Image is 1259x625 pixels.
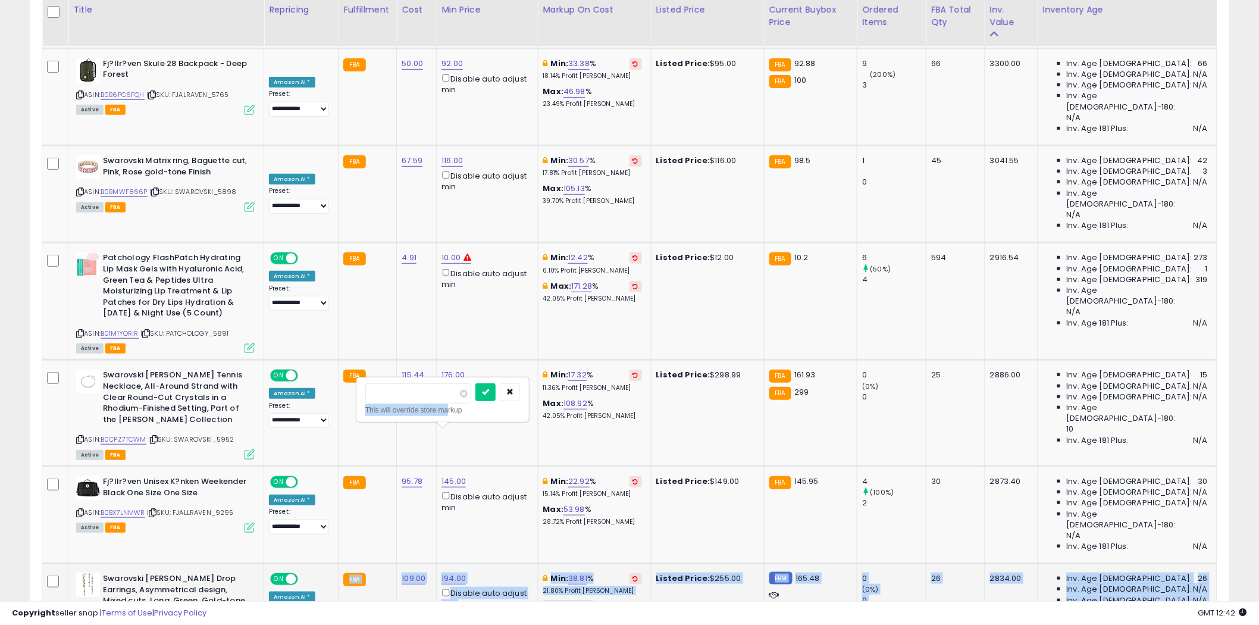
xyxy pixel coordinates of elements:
span: ON [271,574,286,585]
b: Patchology FlashPatch Hydrating Lip Mask Gels with Hyaluronic Acid, Green Tea & Peptides Ultra Mo... [103,252,248,321]
p: 28.72% Profit [PERSON_NAME] [543,518,642,526]
b: Min: [551,476,569,487]
a: 109.00 [402,573,425,585]
a: Privacy Policy [154,607,206,618]
div: % [543,573,642,595]
span: Inv. Age [DEMOGRAPHIC_DATA]: [1067,498,1192,508]
a: 95.78 [402,476,422,487]
span: Inv. Age [DEMOGRAPHIC_DATA]-180: [1067,285,1208,307]
span: 26 [1198,573,1208,584]
span: 30 [1198,476,1208,487]
p: 23.49% Profit [PERSON_NAME] [543,100,642,108]
div: Listed Price [656,4,759,16]
span: N/A [1194,177,1208,187]
a: 17.32 [568,369,587,381]
span: Inv. Age [DEMOGRAPHIC_DATA]: [1067,80,1192,90]
div: Cost [402,4,431,16]
div: Preset: [269,187,329,214]
b: Listed Price: [656,369,710,380]
div: 1 [862,155,926,166]
a: 30.57 [568,155,589,167]
img: 31Bucy9zdUL._SL40_.jpg [76,476,100,500]
div: Fulfillment [343,4,392,16]
a: B0BX7LNMWR [101,508,145,518]
small: FBA [769,252,791,265]
a: B0CPZ7TCWM [101,435,146,445]
span: N/A [1194,80,1208,90]
div: $255.00 [656,573,755,584]
div: % [543,155,642,177]
div: This will override store markup [365,404,520,416]
span: 1 [1205,264,1208,274]
span: | SKU: PATCHOLOGY_5891 [140,329,229,338]
b: Swarovski Matrix ring, Baguette cut, Pink, Rose gold-tone Finish [103,155,248,180]
b: Swarovski [PERSON_NAME] Drop Earrings, Asymmetrical design, Mixed cuts, Long, Green, Gold-tone Fi... [103,573,248,620]
span: N/A [1194,584,1208,595]
span: Inv. Age [DEMOGRAPHIC_DATA]: [1067,69,1192,80]
b: Listed Price: [656,155,710,166]
a: 145.00 [441,476,466,487]
b: Max: [543,398,564,409]
span: Inv. Age [DEMOGRAPHIC_DATA]: [1067,476,1192,487]
img: 41nIGz0CXcL._SL40_.jpg [76,58,100,82]
div: 6 [862,252,926,263]
div: Preset: [269,90,329,117]
a: 116.00 [441,155,463,167]
p: 17.81% Profit [PERSON_NAME] [543,169,642,177]
span: FBA [105,202,126,212]
i: This overrides the store level max markup for this listing [543,282,548,290]
span: ON [271,371,286,381]
span: FBA [105,105,126,115]
span: | SKU: FJALRAVEN_5765 [146,90,229,99]
small: (0%) [862,382,879,391]
div: Repricing [269,4,333,16]
b: Min: [551,573,569,584]
i: Revert to store-level Max Markup [633,283,638,289]
span: Inv. Age [DEMOGRAPHIC_DATA]: [1067,381,1192,392]
div: 3041.55 [990,155,1029,166]
small: (100%) [870,487,894,497]
small: FBA [343,155,365,168]
span: Inv. Age [DEMOGRAPHIC_DATA]-180: [1067,509,1208,530]
span: 100 [794,74,806,86]
div: 4 [862,476,926,487]
small: FBA [769,58,791,71]
div: 25 [931,370,976,380]
p: 15.14% Profit [PERSON_NAME] [543,490,642,498]
div: $149.00 [656,476,755,487]
i: This overrides the store level min markup for this listing [543,254,548,261]
div: % [543,58,642,80]
span: Inv. Age [DEMOGRAPHIC_DATA]: [1067,274,1192,285]
span: 161.93 [794,369,816,380]
span: All listings currently available for purchase on Amazon [76,450,104,460]
a: 171.28 [571,280,592,292]
span: 145.95 [794,476,819,487]
p: 11.36% Profit [PERSON_NAME] [543,384,642,392]
div: % [543,370,642,392]
div: Min Price [441,4,533,16]
span: All listings currently available for purchase on Amazon [76,105,104,115]
div: 2 [862,498,926,508]
div: % [543,476,642,498]
a: 67.59 [402,155,422,167]
div: 0 [862,370,926,380]
span: N/A [1194,123,1208,134]
b: Listed Price: [656,58,710,69]
small: (200%) [870,70,896,79]
span: Inv. Age 181 Plus: [1067,541,1129,552]
div: Markup on Cost [543,4,646,16]
a: 22.92 [568,476,590,487]
div: Amazon AI * [269,495,315,505]
b: Listed Price: [656,252,710,263]
img: 41HUb2c3FxL._SL40_.jpg [76,573,100,597]
p: 18.14% Profit [PERSON_NAME] [543,72,642,80]
span: 15 [1201,370,1208,380]
small: FBA [343,252,365,265]
div: $12.00 [656,252,755,263]
span: 299 [794,386,809,398]
span: OFF [296,574,315,585]
a: Terms of Use [102,607,152,618]
span: N/A [1067,112,1081,123]
b: Swarovski [PERSON_NAME] Tennis Necklace, All-Around Strand with Clear Round-Cut Crystals in a Rho... [103,370,248,428]
a: 53.98 [563,504,585,515]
